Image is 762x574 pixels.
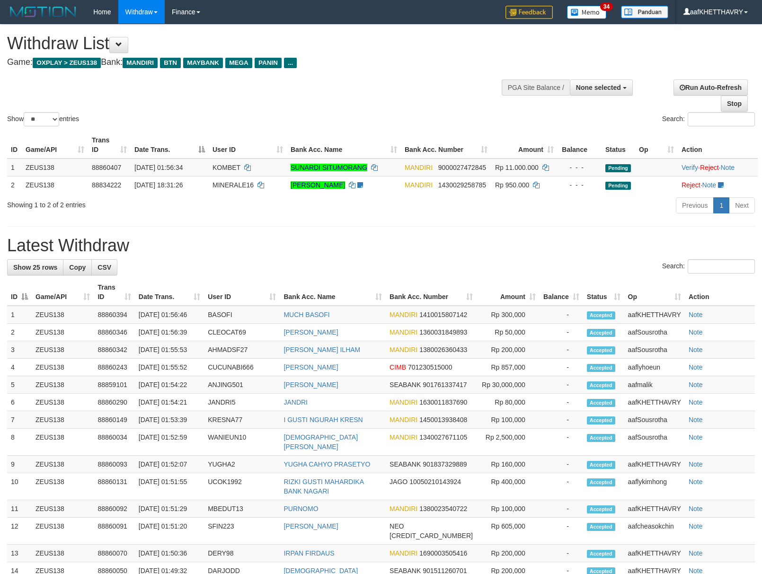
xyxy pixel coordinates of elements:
td: [DATE] 01:50:36 [135,545,204,562]
span: Copy 1340027671105 to clipboard [419,433,467,441]
span: Rp 950.000 [495,181,529,189]
td: Rp 30,000,000 [477,376,540,394]
td: ZEUS138 [32,359,94,376]
td: aafKHETTHAVRY [624,394,685,411]
img: panduan.png [621,6,668,18]
a: [PERSON_NAME] [284,363,338,371]
span: Accepted [587,381,615,389]
span: Copy 1630011837690 to clipboard [419,398,467,406]
td: Rp 605,000 [477,518,540,545]
th: Bank Acc. Name: activate to sort column ascending [287,132,401,159]
td: ZEUS138 [32,518,94,545]
a: Reject [700,164,719,171]
td: - [540,545,583,562]
a: Note [689,346,703,353]
td: 88860346 [94,324,134,341]
a: I GUSTI NGURAH KRESN [284,416,363,424]
span: 34 [600,2,613,11]
span: MANDIRI [390,346,417,353]
span: Pending [605,164,631,172]
span: Accepted [587,550,615,558]
td: - [540,411,583,429]
td: [DATE] 01:55:52 [135,359,204,376]
td: Rp 50,000 [477,324,540,341]
td: YUGHA2 [204,456,280,473]
span: ... [284,58,297,68]
span: MANDIRI [405,181,433,189]
span: 88834222 [92,181,121,189]
td: ZEUS138 [32,429,94,456]
span: Copy 1450013938408 to clipboard [419,416,467,424]
span: Accepted [587,346,615,354]
span: CIMB [390,363,406,371]
td: [DATE] 01:52:07 [135,456,204,473]
a: PURNOMO [284,505,318,512]
a: Note [689,398,703,406]
span: Accepted [587,311,615,319]
th: Op: activate to sort column ascending [624,279,685,306]
td: - [540,306,583,324]
span: Copy 1380026360433 to clipboard [419,346,467,353]
td: - [540,359,583,376]
span: SEABANK [390,381,421,389]
td: 9 [7,456,32,473]
td: Rp 300,000 [477,306,540,324]
span: None selected [576,84,621,91]
a: Run Auto-Refresh [673,79,748,96]
span: MAYBANK [183,58,223,68]
td: Rp 160,000 [477,456,540,473]
span: Accepted [587,505,615,513]
td: 2 [7,324,32,341]
td: aafKHETTHAVRY [624,306,685,324]
td: - [540,518,583,545]
td: [DATE] 01:51:55 [135,473,204,500]
span: CSV [97,264,111,271]
td: aafcheasokchin [624,518,685,545]
td: - [540,473,583,500]
td: aaflyhoeun [624,359,685,376]
span: [DATE] 18:31:26 [134,181,183,189]
a: [PERSON_NAME] ILHAM [284,346,360,353]
span: Copy 1380023540722 to clipboard [419,505,467,512]
a: Previous [676,197,714,213]
td: [DATE] 01:56:46 [135,306,204,324]
td: 88860070 [94,545,134,562]
th: Bank Acc. Number: activate to sort column ascending [386,279,477,306]
a: Note [689,433,703,441]
a: Note [702,181,717,189]
a: Verify [682,164,698,171]
img: Button%20Memo.svg [567,6,607,19]
td: 88860092 [94,500,134,518]
a: Note [689,363,703,371]
span: SEABANK [390,460,421,468]
td: [DATE] 01:51:29 [135,500,204,518]
th: User ID: activate to sort column ascending [209,132,287,159]
span: JAGO [390,478,408,486]
td: ZEUS138 [32,324,94,341]
td: · [678,176,758,194]
span: MINERALE16 [213,181,254,189]
span: MANDIRI [390,433,417,441]
a: Note [689,328,703,336]
div: - - - [561,180,598,190]
input: Search: [688,112,755,126]
a: Reject [682,181,700,189]
th: Game/API: activate to sort column ascending [22,132,88,159]
td: [DATE] 01:53:39 [135,411,204,429]
td: - [540,429,583,456]
td: 88860034 [94,429,134,456]
span: MEGA [225,58,252,68]
td: 4 [7,359,32,376]
a: Note [689,311,703,318]
h4: Game: Bank: [7,58,498,67]
td: ZEUS138 [32,306,94,324]
td: 3 [7,341,32,359]
th: Amount: activate to sort column ascending [491,132,558,159]
th: ID: activate to sort column descending [7,279,32,306]
td: UCOK1992 [204,473,280,500]
span: Copy 9000027472845 to clipboard [438,164,486,171]
a: Note [689,549,703,557]
input: Search: [688,259,755,274]
td: 88860342 [94,341,134,359]
td: aafSousrotha [624,341,685,359]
